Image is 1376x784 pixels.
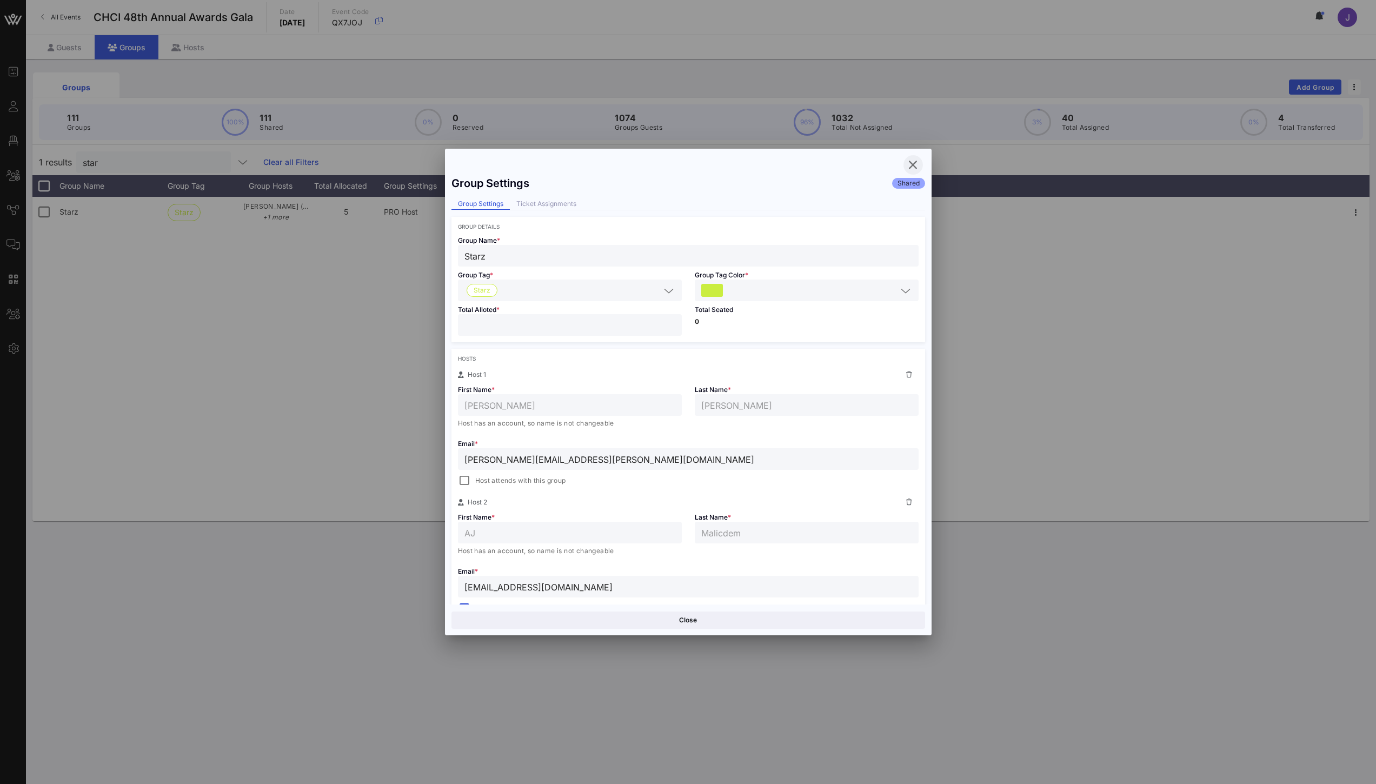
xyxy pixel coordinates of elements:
[695,513,731,521] span: Last Name
[451,177,529,190] div: Group Settings
[458,567,478,575] span: Email
[458,355,919,362] div: Hosts
[695,271,748,279] span: Group Tag Color
[468,498,487,506] span: Host 2
[458,386,495,394] span: First Name
[458,419,614,427] span: Host has an account, so name is not changeable
[458,223,919,230] div: Group Details
[474,284,490,296] span: Starz
[695,386,731,394] span: Last Name
[458,547,614,555] span: Host has an account, so name is not changeable
[458,305,500,314] span: Total Alloted
[458,271,493,279] span: Group Tag
[458,280,682,301] div: Starz
[695,305,733,314] span: Total Seated
[475,475,566,486] span: Host attends with this group
[451,612,925,629] button: Close
[458,236,500,244] span: Group Name
[458,440,478,448] span: Email
[510,198,583,210] div: Ticket Assignments
[892,178,925,189] div: Shared
[475,603,566,614] span: Host attends with this group
[468,370,486,378] span: Host 1
[458,513,495,521] span: First Name
[695,318,919,325] p: 0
